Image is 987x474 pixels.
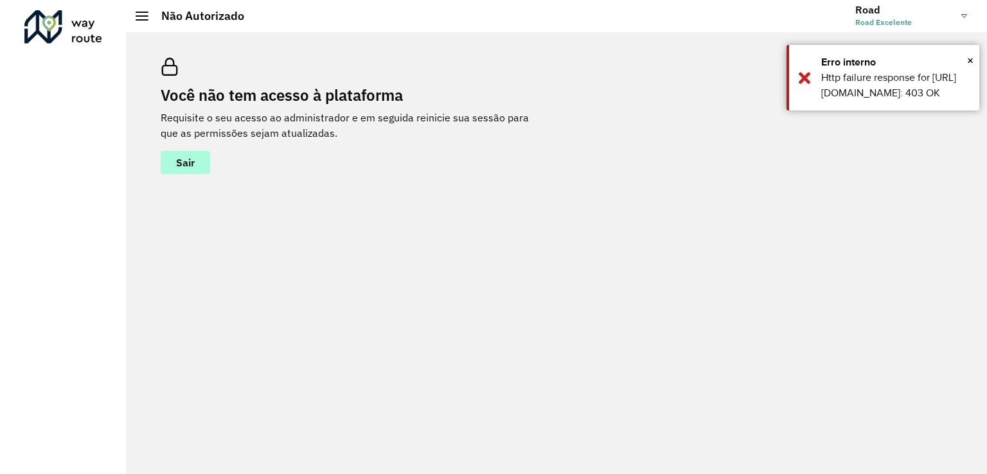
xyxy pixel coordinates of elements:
h2: Você não tem acesso à plataforma [161,86,546,105]
span: Road Excelente [855,17,952,28]
span: Sair [176,157,195,168]
div: Erro interno [821,55,970,70]
h3: Road [855,4,952,16]
div: Http failure response for [URL][DOMAIN_NAME]: 403 OK [821,70,970,101]
span: × [967,51,974,70]
p: Requisite o seu acesso ao administrador e em seguida reinicie sua sessão para que as permissões s... [161,110,546,141]
button: button [161,151,210,174]
button: Close [967,51,974,70]
h2: Não Autorizado [148,9,244,23]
